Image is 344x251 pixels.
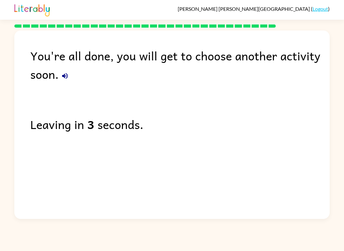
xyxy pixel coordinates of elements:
img: Literably [14,3,50,17]
div: You're all done, you will get to choose another activity soon. [30,46,330,83]
span: [PERSON_NAME] [PERSON_NAME][GEOGRAPHIC_DATA] [178,6,311,12]
div: ( ) [178,6,330,12]
b: 3 [87,115,94,133]
div: Leaving in seconds. [30,115,330,133]
a: Logout [312,6,328,12]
